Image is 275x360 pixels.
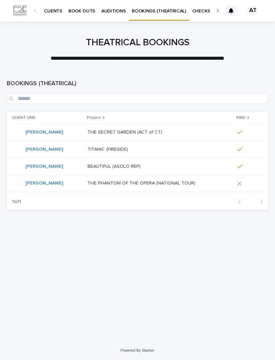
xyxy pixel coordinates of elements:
[25,181,63,186] a: [PERSON_NAME]
[7,80,268,88] h1: BOOKINGS (THEATRICAL)
[87,114,101,121] p: Project
[7,175,268,192] tr: [PERSON_NAME] THE PHANTOM OF THE OPERA (NATIONAL TOUR)THE PHANTOM OF THE OPERA (NATIONAL TOUR)
[25,130,63,135] a: [PERSON_NAME]
[13,4,27,17] img: Km9EesSdRbS9ajqhBzyo
[25,164,63,169] a: [PERSON_NAME]
[25,147,63,152] a: [PERSON_NAME]
[88,145,129,152] p: TITANIC (FIRESIDE)
[7,93,268,104] input: Search
[88,162,142,169] p: BEAUTIFUL (ASOLO REP)
[12,114,35,121] p: CLIENT LINK
[120,348,154,352] a: Powered By Stacker
[7,124,268,141] tr: [PERSON_NAME] THE SECRET GARDEN (ACT of CT)THE SECRET GARDEN (ACT of CT)
[251,199,268,205] button: Next
[248,5,258,16] div: AT
[88,179,197,186] p: THE PHANTOM OF THE OPERA (NATIONAL TOUR)
[7,158,268,175] tr: [PERSON_NAME] BEAUTIFUL (ASOLO REP)BEAUTIFUL (ASOLO REP)
[7,194,26,210] p: 1 of 1
[233,199,251,205] button: Back
[7,141,268,158] tr: [PERSON_NAME] TITANIC (FIRESIDE)TITANIC (FIRESIDE)
[236,114,245,121] p: PAID
[88,128,164,135] p: THE SECRET GARDEN (ACT of CT)
[7,37,268,49] h1: THEATRICAL BOOKINGS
